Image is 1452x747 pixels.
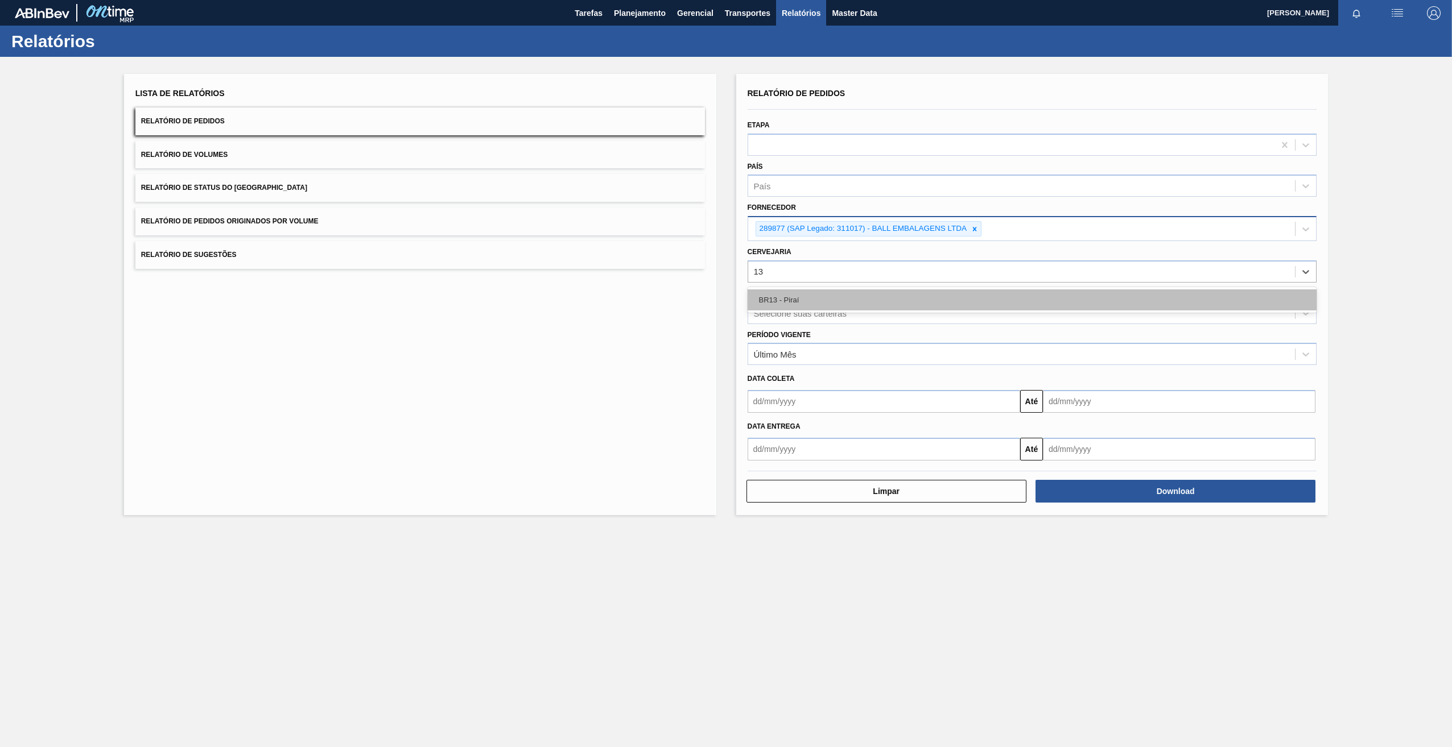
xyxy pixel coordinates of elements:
[754,308,847,318] div: Selecione suas carteiras
[1043,390,1315,413] input: dd/mm/yyyy
[135,107,705,135] button: Relatório de Pedidos
[746,480,1026,503] button: Limpar
[141,117,225,125] span: Relatório de Pedidos
[748,289,1317,310] div: BR13 - Piraí
[748,375,795,383] span: Data coleta
[135,174,705,202] button: Relatório de Status do [GEOGRAPHIC_DATA]
[1043,438,1315,460] input: dd/mm/yyyy
[11,35,213,48] h1: Relatórios
[1391,6,1404,20] img: userActions
[1338,5,1375,21] button: Notificações
[782,6,820,20] span: Relatórios
[135,141,705,169] button: Relatório de Volumes
[614,6,666,20] span: Planejamento
[135,241,705,269] button: Relatório de Sugestões
[575,6,603,20] span: Tarefas
[1020,438,1043,460] button: Até
[748,331,811,339] label: Período Vigente
[1036,480,1315,503] button: Download
[754,350,797,359] div: Último Mês
[141,184,307,192] span: Relatório de Status do [GEOGRAPHIC_DATA]
[141,217,319,225] span: Relatório de Pedidos Originados por Volume
[748,438,1020,460] input: dd/mm/yyyy
[832,6,877,20] span: Master Data
[1020,390,1043,413] button: Até
[141,251,237,259] span: Relatório de Sugestões
[748,89,845,98] span: Relatório de Pedidos
[748,121,770,129] label: Etapa
[135,89,225,98] span: Lista de Relatórios
[748,163,763,171] label: País
[748,204,796,211] label: Fornecedor
[141,151,228,159] span: Relatório de Volumes
[677,6,713,20] span: Gerencial
[748,390,1020,413] input: dd/mm/yyyy
[15,8,69,18] img: TNhmsLtSVTkK8tSr43FrP2fwEKptu5GPRR3wAAAABJRU5ErkJggg==
[748,248,791,256] label: Cervejaria
[725,6,770,20] span: Transportes
[754,181,771,191] div: País
[135,208,705,235] button: Relatório de Pedidos Originados por Volume
[748,422,801,430] span: Data entrega
[756,222,968,236] div: 289877 (SAP Legado: 311017) - BALL EMBALAGENS LTDA
[1427,6,1441,20] img: Logout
